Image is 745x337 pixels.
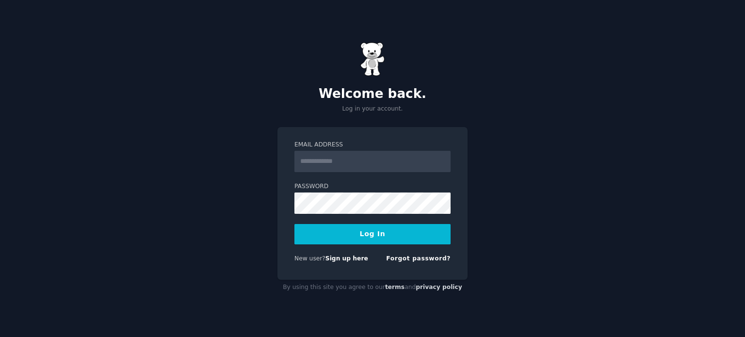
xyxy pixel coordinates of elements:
[416,284,462,290] a: privacy policy
[294,141,451,149] label: Email Address
[277,105,468,113] p: Log in your account.
[385,284,405,290] a: terms
[360,42,385,76] img: Gummy Bear
[294,224,451,244] button: Log In
[294,255,325,262] span: New user?
[325,255,368,262] a: Sign up here
[277,280,468,295] div: By using this site you agree to our and
[386,255,451,262] a: Forgot password?
[277,86,468,102] h2: Welcome back.
[294,182,451,191] label: Password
